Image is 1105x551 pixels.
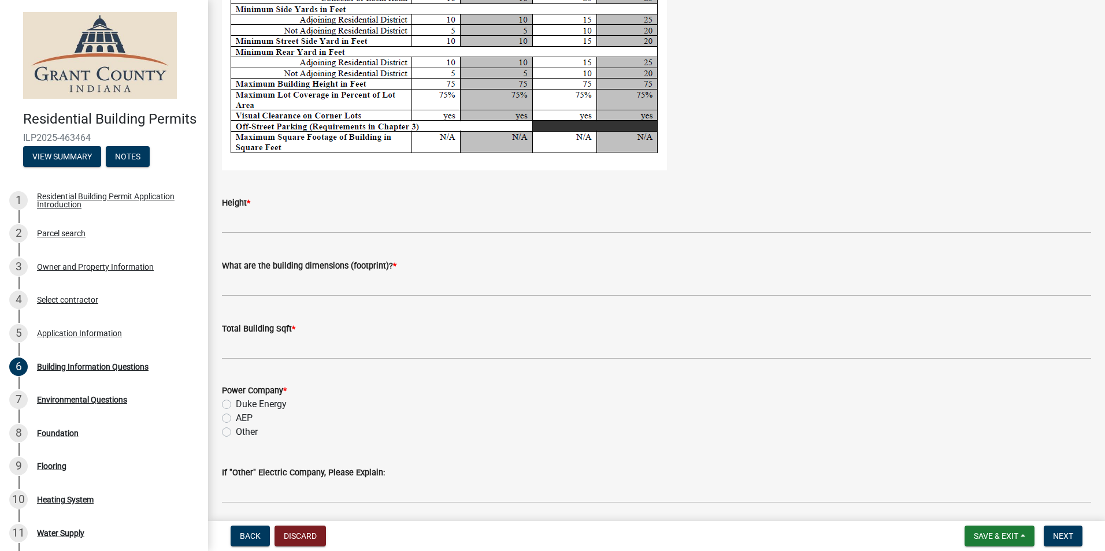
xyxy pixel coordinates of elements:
div: 8 [9,424,28,442]
div: Owner and Property Information [37,263,154,271]
div: Environmental Questions [37,396,127,404]
div: Residential Building Permit Application Introduction [37,192,190,209]
label: Duke Energy [236,397,287,411]
div: Application Information [37,329,122,337]
label: Total Building Sqft [222,325,295,333]
wm-modal-confirm: Summary [23,152,101,162]
div: Flooring [37,462,66,470]
button: Back [231,526,270,546]
span: Next [1053,531,1073,541]
button: Save & Exit [965,526,1034,546]
div: Select contractor [37,296,98,304]
button: Discard [275,526,326,546]
label: Power Company [222,387,287,395]
label: AEP [236,411,253,425]
div: 6 [9,358,28,376]
span: Save & Exit [974,531,1018,541]
div: 10 [9,490,28,509]
button: Notes [106,146,150,167]
label: If "Other" Electric Company, Please Explain: [222,469,385,477]
label: Other [236,425,258,439]
div: 2 [9,224,28,243]
wm-modal-confirm: Notes [106,152,150,162]
div: 11 [9,524,28,542]
div: 3 [9,258,28,276]
div: Water Supply [37,529,84,537]
label: Height [222,199,250,207]
button: Next [1044,526,1082,546]
div: 9 [9,457,28,475]
div: 5 [9,324,28,342]
div: 4 [9,291,28,309]
img: Grant County, Indiana [23,12,177,99]
div: Parcel search [37,229,86,237]
div: 7 [9,390,28,409]
label: What are the building dimensions (footprint)? [222,262,396,270]
div: Building Information Questions [37,363,149,371]
span: ILP2025-463464 [23,132,185,143]
span: Back [240,531,261,541]
div: Heating System [37,496,94,504]
h4: Residential Building Permits [23,111,199,128]
div: 1 [9,191,28,210]
button: View Summary [23,146,101,167]
div: Foundation [37,429,79,437]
